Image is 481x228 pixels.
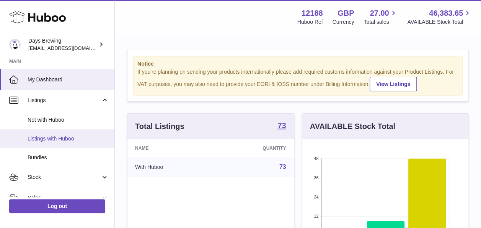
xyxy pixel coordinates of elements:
a: View Listings [370,77,417,91]
a: 73 [277,122,286,131]
strong: GBP [338,8,354,18]
strong: 12188 [302,8,323,18]
span: Sales [28,194,101,202]
text: 48 [314,156,318,161]
span: AVAILABLE Stock Total [407,18,472,26]
span: 27.00 [370,8,389,18]
text: 24 [314,195,318,199]
strong: 73 [277,122,286,129]
td: With Huboo [127,157,215,177]
a: Log out [9,199,105,213]
text: 36 [314,175,318,180]
text: 12 [314,214,318,218]
span: Stock [28,173,101,181]
div: If you're planning on sending your products internationally please add required customs informati... [137,68,458,91]
a: 46,383.65 AVAILABLE Stock Total [407,8,472,26]
h3: AVAILABLE Stock Total [310,121,395,132]
div: Days Brewing [28,37,97,52]
a: 27.00 Total sales [364,8,398,26]
span: Not with Huboo [28,116,109,124]
a: 73 [279,164,286,170]
span: Listings with Huboo [28,135,109,142]
div: Huboo Ref [297,18,323,26]
th: Name [127,139,215,157]
div: Currency [333,18,354,26]
span: Listings [28,97,101,104]
span: 46,383.65 [429,8,463,18]
img: internalAdmin-12188@internal.huboo.com [9,39,21,50]
span: Bundles [28,154,109,161]
span: My Dashboard [28,76,109,83]
h3: Total Listings [135,121,184,132]
strong: Notice [137,60,458,68]
span: Total sales [364,18,398,26]
span: [EMAIL_ADDRESS][DOMAIN_NAME] [28,45,113,51]
th: Quantity [215,139,293,157]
